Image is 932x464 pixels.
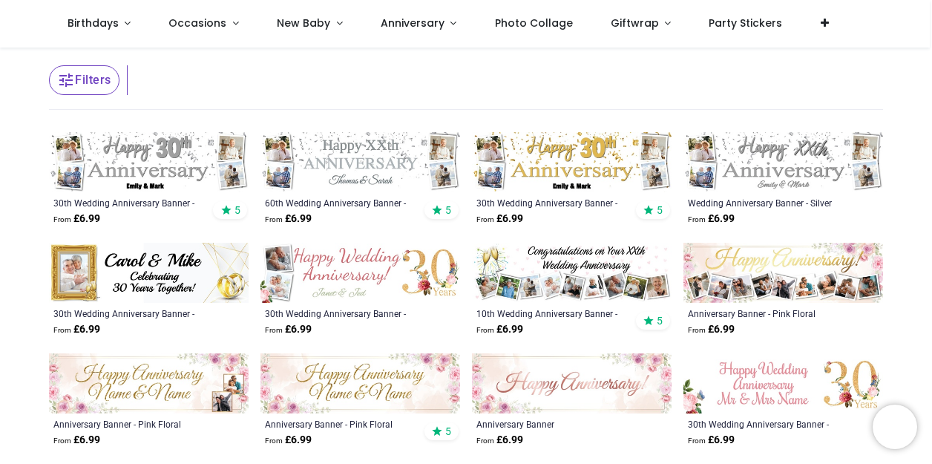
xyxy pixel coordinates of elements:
img: Personalised 30th Wedding Anniversary Banner - Silver Design - Custom Name & 4 Photo Upload [49,132,249,192]
img: Personalised Anniversary Banner - Pink Floral - 9 Photo Upload [683,243,883,303]
img: Personalised Anniversary Banner - Pink Floral - Custom Text & 2 Photos [49,353,249,414]
img: Happy Anniversary Banner - Pink Floral [472,353,672,414]
span: 5 [445,203,451,217]
strong: £ 6.99 [476,322,523,337]
span: 5 [234,203,240,217]
strong: £ 6.99 [688,212,735,226]
span: 5 [445,425,451,438]
img: Personalised 30th Wedding Anniversary Banner - Floral Design - Custom Text [683,353,883,414]
span: Occasions [168,16,226,30]
iframe: Brevo live chat [873,405,917,449]
a: 30th Wedding Anniversary Banner - Gold Design [476,197,629,209]
span: 5 [657,203,663,217]
span: From [476,326,494,334]
strong: £ 6.99 [265,212,312,226]
img: Personalised 60th Wedding Anniversary Banner - Silver Celebration Design - 4 Photo Upload [260,132,460,192]
span: From [265,215,283,223]
strong: £ 6.99 [53,212,100,226]
img: Personalised Wedding Anniversary Banner - Silver Party Design - Custom Text & 4 Photo Upload [683,132,883,192]
a: 30th Wedding Anniversary Banner - Floral Design [265,307,417,319]
a: 30th Wedding Anniversary Banner - Gold Ring Design [53,307,206,319]
span: New Baby [277,16,330,30]
strong: £ 6.99 [476,212,523,226]
span: From [53,326,71,334]
a: Anniversary Banner [476,418,629,430]
span: From [688,215,706,223]
a: 60th Wedding Anniversary Banner - Silver Celebration Design [265,197,417,209]
span: From [688,326,706,334]
a: Wedding Anniversary Banner - Silver Party Design [688,197,840,209]
strong: £ 6.99 [53,322,100,337]
button: Filters [49,65,119,95]
span: From [53,437,71,445]
a: Anniversary Banner - Pink Floral [53,418,206,430]
span: Birthdays [68,16,119,30]
span: Giftwrap [611,16,659,30]
a: 30th Wedding Anniversary Banner - Floral Design [688,418,840,430]
a: 10th Wedding Anniversary Banner - Champagne Design [476,307,629,319]
span: Photo Collage [495,16,573,30]
a: Anniversary Banner - Pink Floral [265,418,417,430]
span: From [53,215,71,223]
img: Personalised 30th Wedding Anniversary Banner - Gold Ring Design - Custom Name & 1 Photo Upload [49,243,249,303]
span: From [476,215,494,223]
img: Personalised Anniversary Banner - Pink Floral - Custom Name [260,353,460,414]
strong: £ 6.99 [688,433,735,448]
span: From [476,437,494,445]
span: From [688,437,706,445]
a: 30th Wedding Anniversary Banner - Silver Design [53,197,206,209]
a: Anniversary Banner - Pink Floral [688,307,840,319]
strong: £ 6.99 [53,433,100,448]
span: Party Stickers [709,16,782,30]
strong: £ 6.99 [688,322,735,337]
span: From [265,326,283,334]
img: Personalised 30th Wedding Anniversary Banner - Gold Design - Custom Name & 4 Photo Upload [472,132,672,192]
span: Anniversary [381,16,444,30]
span: From [265,437,283,445]
strong: £ 6.99 [476,433,523,448]
img: Personalised 30th Wedding Anniversary Banner - Floral Design - Custom Text & 2 Photo Upload [260,243,460,303]
img: Personalised 10th Wedding Anniversary Banner - Champagne Design - 9 Photo Upload [472,243,672,303]
strong: £ 6.99 [265,433,312,448]
span: 5 [657,314,663,327]
strong: £ 6.99 [265,322,312,337]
